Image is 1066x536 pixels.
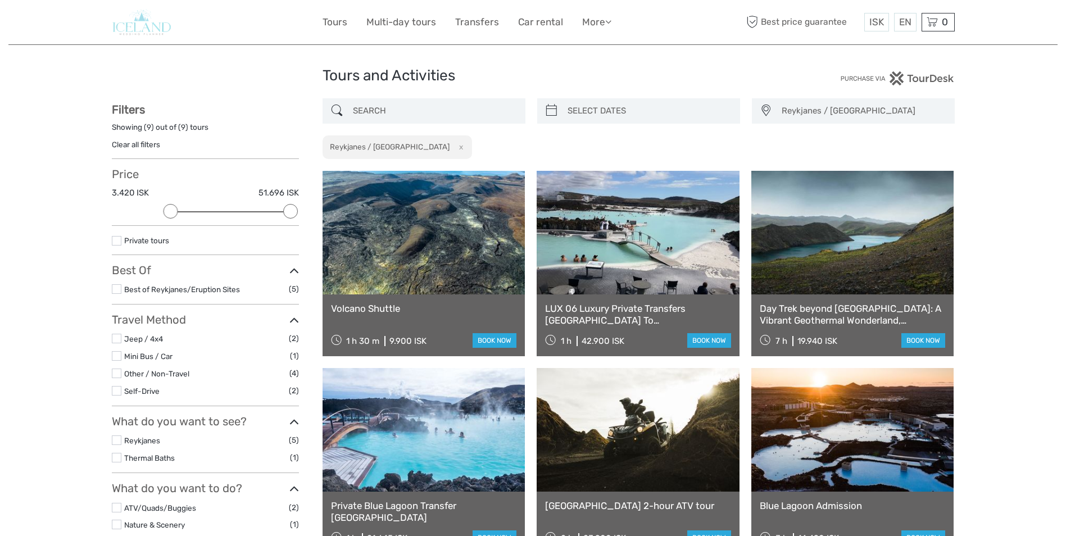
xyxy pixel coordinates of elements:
a: Other / Non-Travel [124,369,189,378]
a: Volcano Shuttle [331,303,517,314]
span: (2) [289,332,299,345]
input: SELECT DATES [563,101,734,121]
div: 19.940 ISK [797,336,837,346]
span: ISK [869,16,884,28]
span: (4) [289,367,299,380]
img: PurchaseViaTourDesk.png [840,71,954,85]
a: LUX 06 Luxury Private Transfers [GEOGRAPHIC_DATA] To [GEOGRAPHIC_DATA] [545,303,731,326]
a: book now [901,333,945,348]
img: 2362-2f0fa529-5c93-48b9-89a5-b99456a5f1b5_logo_small.jpg [112,8,172,36]
a: Multi-day tours [366,14,436,30]
span: (2) [289,384,299,397]
a: book now [687,333,731,348]
h3: What do you want to do? [112,482,299,495]
a: Private tours [124,236,169,245]
label: 9 [181,122,185,133]
span: (5) [289,434,299,447]
div: Showing ( ) out of ( ) tours [112,122,299,139]
a: Nature & Scenery [124,520,185,529]
a: More [582,14,611,30]
h1: Tours and Activities [323,67,744,85]
span: 7 h [775,336,787,346]
a: Blue Lagoon Admission [760,500,946,511]
a: Reykjanes [124,436,160,445]
button: Open LiveChat chat widget [129,17,143,31]
h2: Reykjanes / [GEOGRAPHIC_DATA] [330,142,450,151]
div: 9.900 ISK [389,336,427,346]
a: Private Blue Lagoon Transfer [GEOGRAPHIC_DATA] [331,500,517,523]
div: 42.900 ISK [582,336,624,346]
a: Transfers [455,14,499,30]
a: [GEOGRAPHIC_DATA] 2-hour ATV tour [545,500,731,511]
a: Tours [323,14,347,30]
span: 0 [940,16,950,28]
label: 51.696 ISK [258,187,299,199]
a: Thermal Baths [124,453,175,462]
a: Day Trek beyond [GEOGRAPHIC_DATA]: A Vibrant Geothermal Wonderland, Mountains and Lakes [760,303,946,326]
button: x [451,141,466,153]
h3: Travel Method [112,313,299,326]
span: (1) [290,518,299,531]
a: Self-Drive [124,387,160,396]
a: ATV/Quads/Buggies [124,503,196,512]
span: 1 h [561,336,571,346]
p: We're away right now. Please check back later! [16,20,127,29]
strong: Filters [112,103,145,116]
h3: Best Of [112,264,299,277]
a: book now [473,333,516,348]
span: (5) [289,283,299,296]
span: (1) [290,451,299,464]
span: Best price guarantee [744,13,861,31]
a: Car rental [518,14,563,30]
label: 9 [147,122,151,133]
a: Best of Reykjanes/Eruption Sites [124,285,240,294]
h3: Price [112,167,299,181]
span: (1) [290,349,299,362]
a: Jeep / 4x4 [124,334,163,343]
span: (2) [289,501,299,514]
label: 3.420 ISK [112,187,149,199]
div: EN [894,13,917,31]
a: Mini Bus / Car [124,352,173,361]
a: Clear all filters [112,140,160,149]
h3: What do you want to see? [112,415,299,428]
span: 1 h 30 m [346,336,379,346]
button: Reykjanes / [GEOGRAPHIC_DATA] [777,102,949,120]
input: SEARCH [348,101,520,121]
